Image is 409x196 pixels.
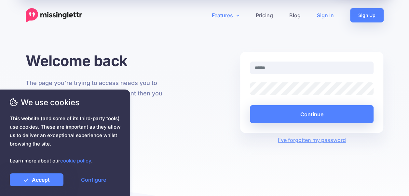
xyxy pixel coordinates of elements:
a: Accept [10,173,63,186]
span: This website (and some of its third-party tools) use cookies. These are important as they allow u... [10,114,120,165]
a: Features [204,8,248,22]
p: The page you're trying to access needs you to login first. If you don't have an account then you ... [26,78,169,109]
a: Sign Up [350,8,384,22]
span: We use cookies [10,97,120,108]
a: Blog [281,8,309,22]
a: Pricing [248,8,281,22]
button: Continue [250,105,374,123]
h1: Welcome back [26,52,169,70]
a: I've forgotten my password [278,137,346,143]
a: Configure [67,173,120,186]
a: cookie policy [60,158,91,164]
a: Sign In [309,8,342,22]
